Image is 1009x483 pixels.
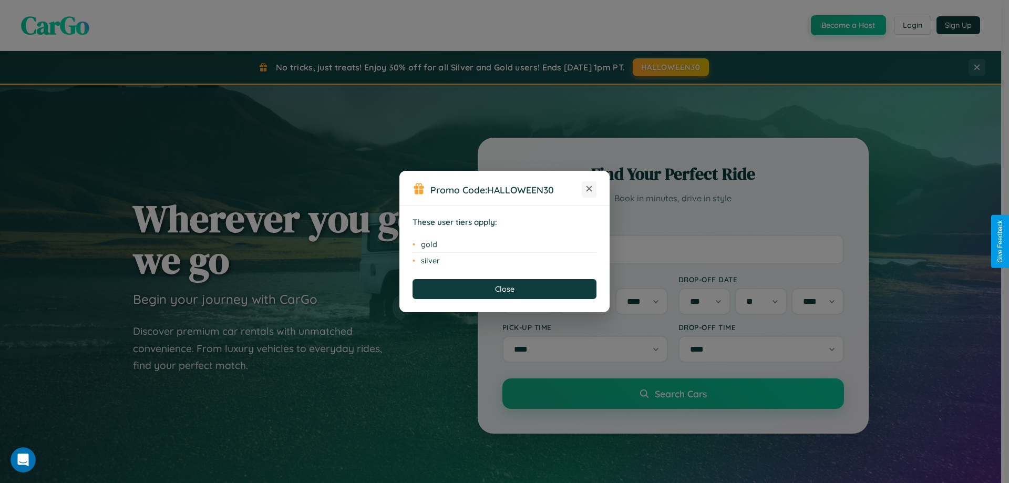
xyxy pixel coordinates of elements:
[430,184,582,196] h3: Promo Code:
[996,220,1004,263] div: Give Feedback
[413,279,596,299] button: Close
[413,237,596,253] li: gold
[487,184,554,196] b: HALLOWEEN30
[11,447,36,472] iframe: Intercom live chat
[413,253,596,269] li: silver
[413,217,497,227] strong: These user tiers apply:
